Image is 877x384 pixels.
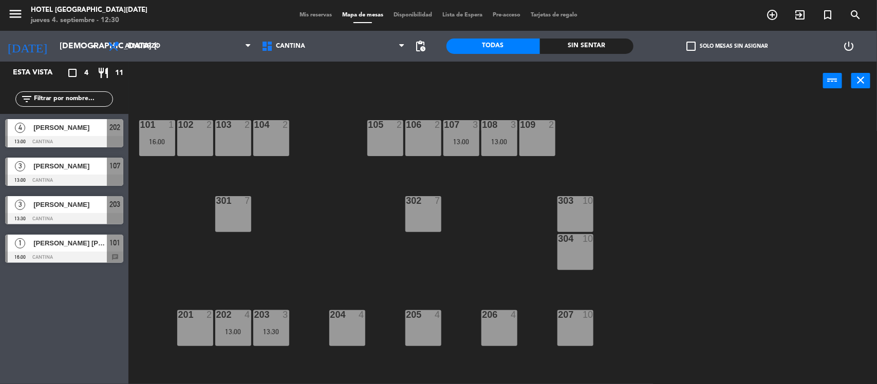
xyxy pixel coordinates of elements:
div: Todas [446,39,540,54]
span: Almuerzo [125,43,160,50]
div: 10 [583,196,593,205]
span: check_box_outline_blank [686,42,696,51]
button: power_input [823,73,842,88]
span: 4 [15,123,25,133]
span: [PERSON_NAME] [33,199,107,210]
i: arrow_drop_down [88,40,100,52]
div: 16:00 [139,138,175,145]
span: 3 [15,161,25,171]
span: Mis reservas [294,12,337,18]
div: 1 [169,120,175,129]
span: [PERSON_NAME] [33,161,107,171]
span: 3 [15,200,25,210]
i: close [855,74,867,86]
span: 101 [110,237,121,249]
i: filter_list [21,93,33,105]
span: Lista de Espera [437,12,488,18]
i: power_settings_new [843,40,855,52]
i: search [849,9,862,21]
label: Solo mesas sin asignar [686,42,768,51]
span: Tarjetas de regalo [526,12,583,18]
span: 202 [110,121,121,133]
div: 3 [511,120,517,129]
span: Pre-acceso [488,12,526,18]
div: 201 [178,310,179,319]
div: 13:00 [215,328,251,335]
div: 4 [245,310,251,319]
div: 102 [178,120,179,129]
div: 104 [254,120,255,129]
input: Filtrar por nombre... [33,93,113,105]
span: CANTINA [276,43,305,50]
div: 2 [207,310,213,319]
div: 4 [435,310,441,319]
div: 2 [207,120,213,129]
span: pending_actions [415,40,427,52]
div: 2 [549,120,555,129]
div: Esta vista [5,67,74,79]
div: 4 [359,310,365,319]
div: 202 [216,310,217,319]
div: 7 [245,196,251,205]
span: 4 [84,67,88,79]
i: crop_square [66,67,79,79]
div: 203 [254,310,255,319]
div: 7 [435,196,441,205]
div: Hotel [GEOGRAPHIC_DATA][DATE] [31,5,147,15]
span: 107 [110,160,121,172]
i: turned_in_not [822,9,834,21]
span: 11 [115,67,123,79]
button: close [851,73,870,88]
i: add_circle_outline [766,9,778,21]
span: [PERSON_NAME] [PERSON_NAME] [33,238,107,248]
div: 13:30 [253,328,289,335]
span: [PERSON_NAME] [33,122,107,133]
span: 203 [110,198,121,210]
button: menu [8,6,23,25]
div: 10 [583,234,593,243]
div: 3 [473,120,479,129]
div: jueves 4. septiembre - 12:30 [31,15,147,26]
div: 2 [245,120,251,129]
div: 2 [435,120,441,129]
i: menu [8,6,23,22]
div: Sin sentar [540,39,633,54]
i: exit_to_app [794,9,806,21]
div: 101 [140,120,141,129]
i: restaurant [97,67,109,79]
div: 13:00 [481,138,517,145]
div: 2 [397,120,403,129]
div: 13:00 [443,138,479,145]
span: 1 [15,238,25,248]
span: Disponibilidad [388,12,437,18]
div: 4 [511,310,517,319]
span: Mapa de mesas [337,12,388,18]
div: 301 [216,196,217,205]
div: 103 [216,120,217,129]
i: power_input [827,74,839,86]
div: 2 [283,120,289,129]
div: 10 [583,310,593,319]
div: 3 [283,310,289,319]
